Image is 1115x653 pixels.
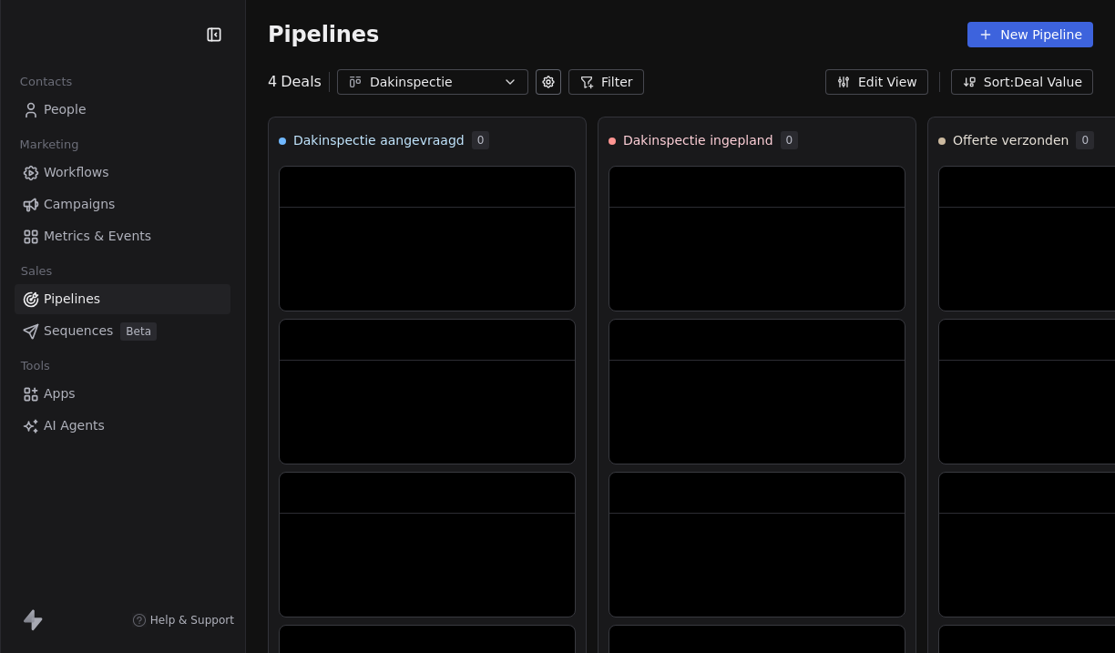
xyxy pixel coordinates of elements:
[15,316,230,346] a: SequencesBeta
[293,131,465,149] span: Dakinspectie aangevraagd
[825,69,928,95] button: Edit View
[15,189,230,219] a: Campaigns
[472,131,490,149] span: 0
[1076,131,1094,149] span: 0
[281,71,322,93] span: Deals
[15,158,230,188] a: Workflows
[623,131,773,149] span: Dakinspectie ingepland
[268,22,379,47] span: Pipelines
[781,131,799,149] span: 0
[44,227,151,246] span: Metrics & Events
[370,73,496,92] div: Dakinspectie
[15,95,230,125] a: People
[44,163,109,182] span: Workflows
[268,71,322,93] div: 4
[44,416,105,435] span: AI Agents
[44,195,115,214] span: Campaigns
[967,22,1093,47] button: New Pipeline
[44,100,87,119] span: People
[120,322,157,341] span: Beta
[44,384,76,403] span: Apps
[568,69,644,95] button: Filter
[13,352,57,380] span: Tools
[951,69,1093,95] button: Sort: Deal Value
[44,321,113,341] span: Sequences
[150,613,234,627] span: Help & Support
[15,379,230,409] a: Apps
[132,613,234,627] a: Help & Support
[12,131,87,158] span: Marketing
[15,284,230,314] a: Pipelines
[44,290,100,309] span: Pipelines
[953,131,1069,149] span: Offerte verzonden
[15,411,230,441] a: AI Agents
[13,258,60,285] span: Sales
[12,68,80,96] span: Contacts
[15,221,230,251] a: Metrics & Events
